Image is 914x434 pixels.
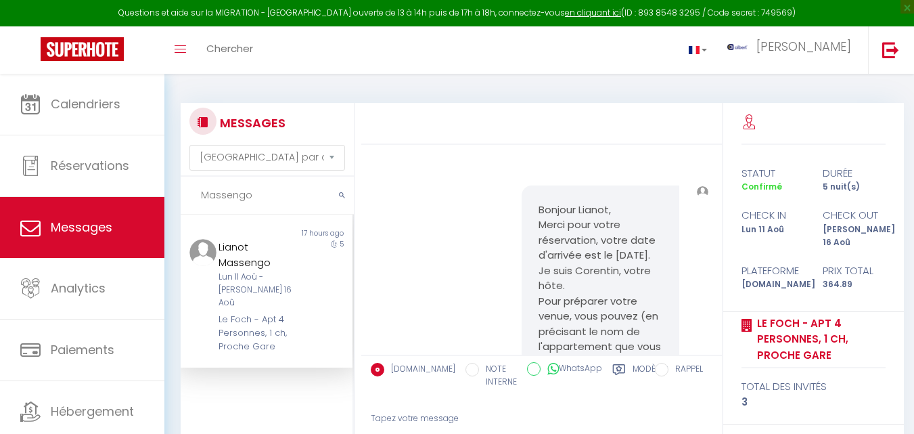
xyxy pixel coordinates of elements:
span: Messages [51,219,112,236]
label: WhatsApp [541,362,602,377]
div: statut [732,165,813,181]
h3: MESSAGES [216,108,285,138]
div: Lun 11 Aoû [732,223,813,249]
span: Chercher [206,41,253,56]
p: Je suis Corentin, votre hôte. [539,263,662,294]
span: [PERSON_NAME] [756,38,851,55]
span: Paiements [51,341,114,358]
img: ... [727,44,748,50]
label: RAPPEL [668,363,703,378]
span: Analytics [51,280,106,297]
a: Le Foch - Apt 4 Personnes, 1 ch, Proche Gare [752,316,886,364]
div: total des invités [741,378,886,395]
a: ... [PERSON_NAME] [717,26,868,74]
p: Merci pour votre réservation, votre date d'arrivée est le [DATE]. [539,217,662,263]
div: [PERSON_NAME] 16 Aoû [813,223,894,249]
span: Hébergement [51,403,134,420]
input: Rechercher un mot clé [181,177,354,215]
div: Le Foch - Apt 4 Personnes, 1 ch, Proche Gare [219,313,301,354]
img: Super Booking [41,37,124,61]
iframe: LiveChat chat widget [857,377,914,434]
div: Plateforme [732,263,813,279]
img: ... [189,239,216,266]
a: en cliquant ici [565,7,621,18]
div: 3 [741,394,886,410]
a: Chercher [196,26,263,74]
div: 17 hours ago [267,228,352,239]
label: [DOMAIN_NAME] [384,363,455,378]
div: Lianot Massengo [219,239,301,271]
div: Lun 11 Aoû - [PERSON_NAME] 16 Aoû [219,271,301,309]
img: logout [882,41,899,58]
div: check out [813,207,894,223]
span: Réservations [51,157,129,174]
img: ... [697,186,708,198]
span: 5 [340,239,344,249]
span: Confirmé [741,181,782,192]
label: NOTE INTERNE [479,363,517,389]
div: 364.89 [813,278,894,291]
div: [DOMAIN_NAME] [732,278,813,291]
div: Prix total [813,263,894,279]
div: check in [732,207,813,223]
p: Pour préparer votre venue, vous pouvez (en précisant le nom de l'appartement que vous avez réserv... [539,294,662,431]
label: Modèles [633,363,668,391]
span: Calendriers [51,95,120,112]
p: Bonjour Lianot, [539,202,662,218]
div: durée [813,165,894,181]
div: 5 nuit(s) [813,181,894,194]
